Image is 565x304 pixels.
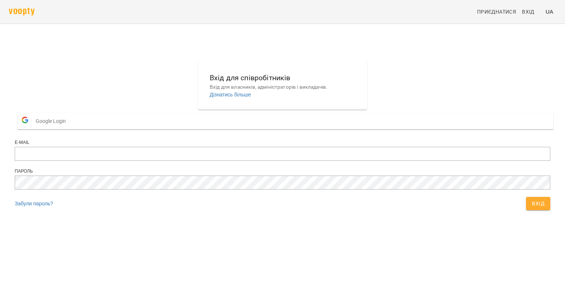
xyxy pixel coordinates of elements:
[546,8,553,15] span: UA
[519,5,543,18] a: Вхід
[532,199,544,208] span: Вхід
[526,197,550,210] button: Вхід
[474,5,519,18] a: Приєднатися
[204,66,361,104] button: Вхід для співробітниківВхід для власників, адміністраторів і викладачів.Дізнатись більше
[543,5,556,18] button: UA
[15,168,550,174] div: Пароль
[15,139,550,146] div: E-mail
[210,72,355,84] h6: Вхід для співробітників
[36,114,70,128] span: Google Login
[9,8,35,15] img: voopty.png
[522,7,534,16] span: Вхід
[210,84,355,91] p: Вхід для власників, адміністраторів і викладачів.
[210,92,251,98] a: Дізнатись більше
[477,7,516,16] span: Приєднатися
[15,201,53,206] a: Забули пароль?
[18,113,553,129] button: Google Login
